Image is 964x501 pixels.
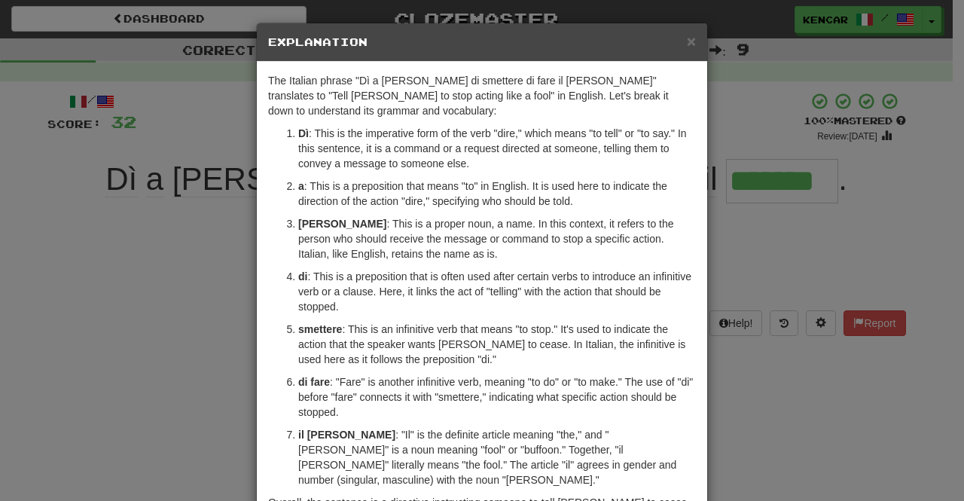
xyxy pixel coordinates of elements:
[298,374,696,420] p: : "Fare" is another infinitive verb, meaning "to do" or "to make." The use of "di" before "fare" ...
[268,35,696,50] h5: Explanation
[687,32,696,50] span: ×
[298,216,696,261] p: : This is a proper noun, a name. In this context, it refers to the person who should receive the ...
[298,126,696,171] p: : This is the imperative form of the verb "dire," which means "to tell" or "to say." In this sent...
[298,270,307,283] strong: di
[298,180,304,192] strong: a
[298,269,696,314] p: : This is a preposition that is often used after certain verbs to introduce an infinitive verb or...
[298,127,309,139] strong: Dì
[298,322,696,367] p: : This is an infinitive verb that means "to stop." It's used to indicate the action that the spea...
[298,427,696,487] p: : "Il" is the definite article meaning "the," and "[PERSON_NAME]" is a noun meaning "fool" or "bu...
[687,33,696,49] button: Close
[298,376,330,388] strong: di fare
[298,218,386,230] strong: [PERSON_NAME]
[268,73,696,118] p: The Italian phrase "Dì a [PERSON_NAME] di smettere di fare il [PERSON_NAME]" translates to "Tell ...
[298,179,696,209] p: : This is a preposition that means "to" in English. It is used here to indicate the direction of ...
[298,429,395,441] strong: il [PERSON_NAME]
[298,323,342,335] strong: smettere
